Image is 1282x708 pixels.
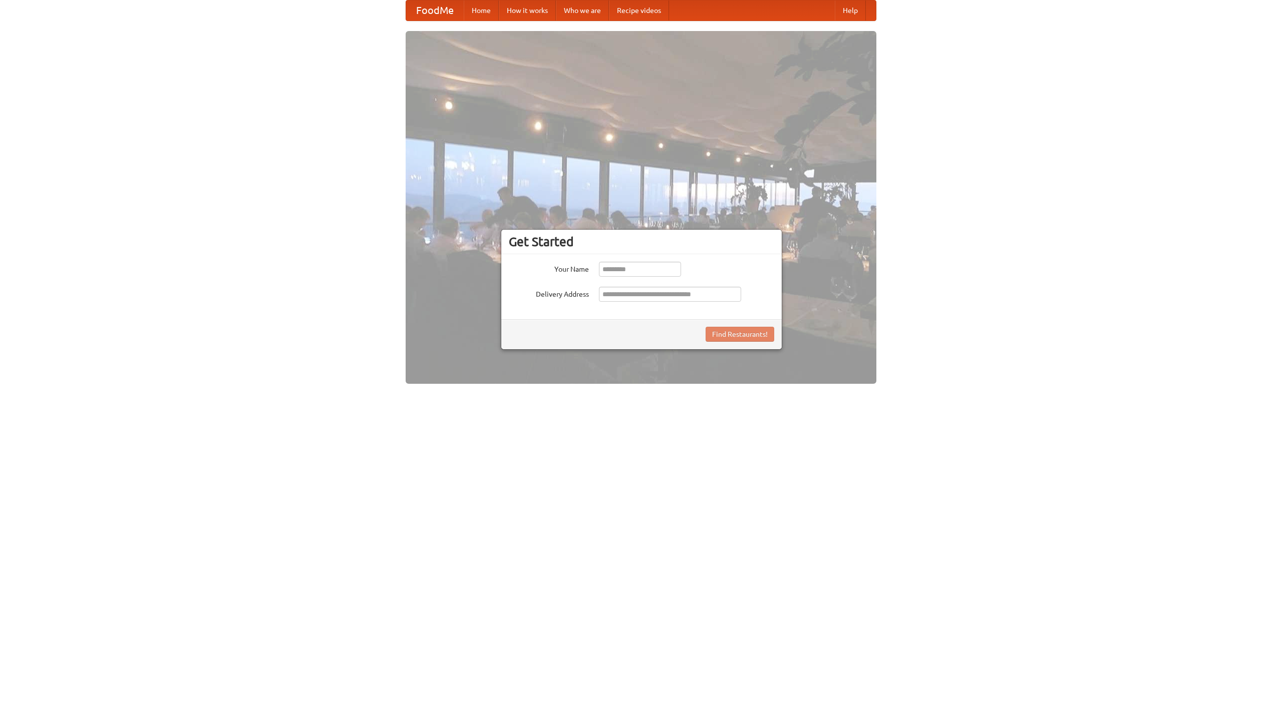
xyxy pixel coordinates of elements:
a: Help [835,1,866,21]
label: Delivery Address [509,287,589,299]
h3: Get Started [509,234,774,249]
label: Your Name [509,262,589,274]
button: Find Restaurants! [706,327,774,342]
a: How it works [499,1,556,21]
a: Recipe videos [609,1,669,21]
a: Home [464,1,499,21]
a: Who we are [556,1,609,21]
a: FoodMe [406,1,464,21]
